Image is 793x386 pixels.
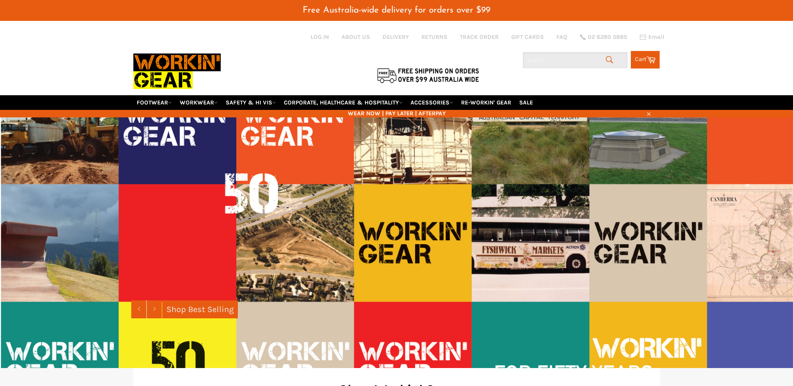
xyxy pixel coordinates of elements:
a: SAFETY & HI VIS [222,95,279,110]
a: TRACK ORDER [460,33,499,41]
a: Log in [311,33,329,41]
a: WORKWEAR [176,95,221,110]
a: SALE [516,95,536,110]
a: RE-WORKIN' GEAR [458,95,515,110]
img: Workin Gear leaders in Workwear, Safety Boots, PPE, Uniforms. Australia's No.1 in Workwear [133,48,221,95]
input: Search [523,52,627,68]
span: Email [648,34,664,40]
a: GIFT CARDS [511,33,544,41]
span: 02 6280 5885 [588,34,627,40]
a: RETURNS [421,33,447,41]
a: CORPORATE, HEALTHCARE & HOSPITALITY [280,95,406,110]
span: WEAR NOW | PAY LATER | AFTERPAY [133,109,660,117]
img: Flat $9.95 shipping Australia wide [376,66,480,84]
a: Shop Best Selling [162,300,238,318]
a: DELIVERY [382,33,409,41]
a: FAQ [556,33,567,41]
a: FOOTWEAR [133,95,175,110]
a: 02 6280 5885 [580,34,627,40]
a: ABOUT US [342,33,370,41]
span: Free Australia-wide delivery for orders over $99 [303,6,490,15]
a: Cart [631,51,660,69]
a: ACCESSORIES [407,95,456,110]
a: Email [640,34,664,41]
